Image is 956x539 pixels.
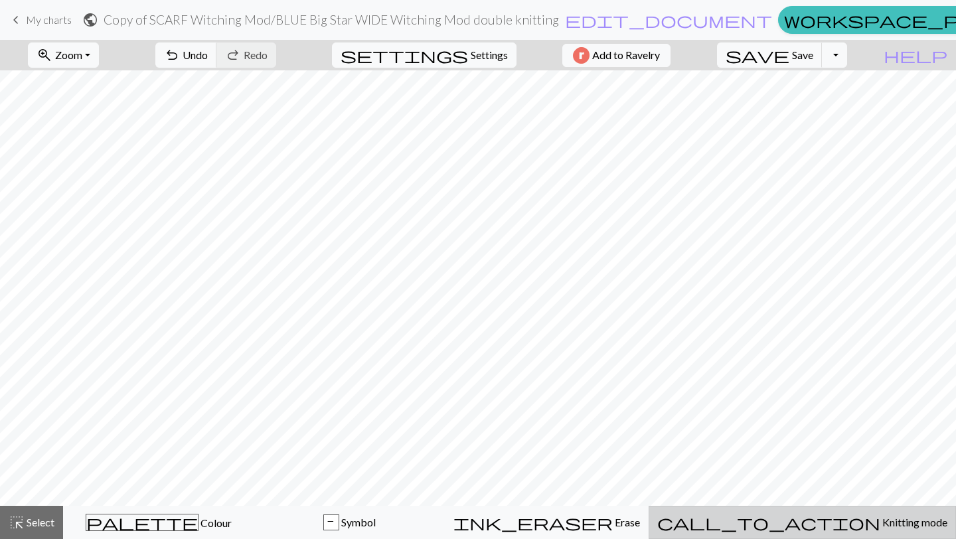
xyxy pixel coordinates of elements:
[183,48,208,61] span: Undo
[254,506,445,539] button: P Symbol
[884,46,947,64] span: help
[717,42,823,68] button: Save
[63,506,254,539] button: Colour
[37,46,52,64] span: zoom_in
[453,513,613,532] span: ink_eraser
[25,516,54,528] span: Select
[613,516,640,528] span: Erase
[104,12,559,27] h2: Copy of SCARF Witching Mod / BLUE Big Star WIDE Witching Mod double knitting
[332,42,517,68] button: SettingsSettings
[26,13,72,26] span: My charts
[9,513,25,532] span: highlight_alt
[471,47,508,63] span: Settings
[155,42,217,68] button: Undo
[792,48,813,61] span: Save
[8,11,24,29] span: keyboard_arrow_left
[565,11,772,29] span: edit_document
[28,42,99,68] button: Zoom
[341,47,468,63] i: Settings
[324,515,339,531] div: P
[339,516,376,528] span: Symbol
[657,513,880,532] span: call_to_action
[649,506,956,539] button: Knitting mode
[445,506,649,539] button: Erase
[55,48,82,61] span: Zoom
[562,44,671,67] button: Add to Ravelry
[726,46,789,64] span: save
[880,516,947,528] span: Knitting mode
[86,513,198,532] span: palette
[199,516,232,529] span: Colour
[164,46,180,64] span: undo
[8,9,72,31] a: My charts
[82,11,98,29] span: public
[592,47,660,64] span: Add to Ravelry
[573,47,590,64] img: Ravelry
[341,46,468,64] span: settings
